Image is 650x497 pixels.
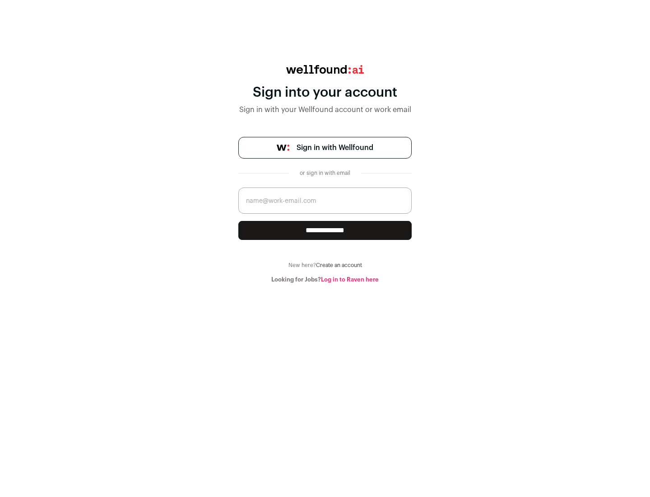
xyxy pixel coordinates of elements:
[286,65,364,74] img: wellfound:ai
[238,262,412,269] div: New here?
[238,104,412,115] div: Sign in with your Wellfound account or work email
[316,263,362,268] a: Create an account
[321,277,379,282] a: Log in to Raven here
[238,188,412,214] input: name@work-email.com
[238,84,412,101] div: Sign into your account
[238,137,412,159] a: Sign in with Wellfound
[297,142,373,153] span: Sign in with Wellfound
[296,169,354,177] div: or sign in with email
[277,145,289,151] img: wellfound-symbol-flush-black-fb3c872781a75f747ccb3a119075da62bfe97bd399995f84a933054e44a575c4.png
[238,276,412,283] div: Looking for Jobs?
